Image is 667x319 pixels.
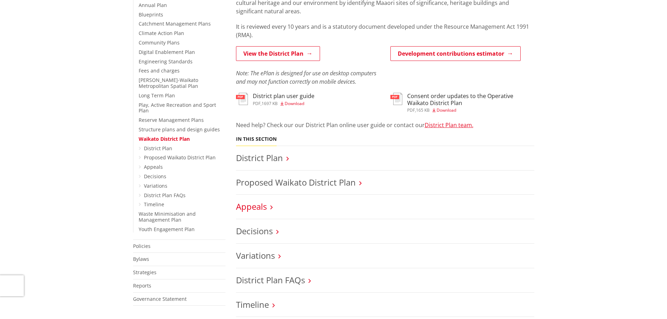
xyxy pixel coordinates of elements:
[253,93,314,99] h3: District plan user guide
[139,20,211,27] a: Catchment Management Plans
[236,121,534,129] p: Need help? Check our our District Plan online user guide or contact our
[139,30,184,36] a: Climate Action Plan
[144,173,166,180] a: Decisions
[144,192,186,199] a: District Plan FAQs
[139,39,180,46] a: Community Plans
[133,296,187,302] a: Governance Statement
[144,182,167,189] a: Variations
[262,100,278,106] span: 1697 KB
[407,93,534,106] h3: Consent order updates to the Operative Waikato District Plan
[390,46,521,61] a: Development contributions estimator
[236,176,356,188] a: Proposed Waikato District Plan
[144,154,216,161] a: Proposed Waikato District Plan
[236,22,534,39] p: It is reviewed every 10 years and is a statutory document developed under the Resource Management...
[139,2,167,8] a: Annual Plan
[139,11,163,18] a: Blueprints
[139,126,220,133] a: Structure plans and design guides
[139,58,193,65] a: Engineering Standards
[253,100,260,106] span: pdf
[139,102,216,114] a: Play, Active Recreation and Sport Plan
[236,274,305,286] a: District Plan FAQs
[133,269,157,276] a: Strategies
[236,225,273,237] a: Decisions
[133,282,151,289] a: Reports
[139,67,180,74] a: Fees and charges
[139,49,195,55] a: Digital Enablement Plan
[390,93,534,112] a: Consent order updates to the Operative Waikato District Plan pdf,165 KB Download
[144,201,164,208] a: Timeline
[236,152,283,164] a: District Plan
[139,77,198,89] a: [PERSON_NAME]-Waikato Metropolitan Spatial Plan
[133,243,151,249] a: Policies
[253,102,314,106] div: ,
[236,299,269,310] a: Timeline
[236,93,314,105] a: District plan user guide pdf,1697 KB Download
[236,93,248,105] img: document-pdf.svg
[425,121,473,129] a: District Plan team.
[139,210,196,223] a: Waste Minimisation and Management Plan
[139,92,175,99] a: Long Term Plan
[144,145,172,152] a: District Plan
[236,250,275,261] a: Variations
[236,69,376,85] em: Note: The ePlan is designed for use on desktop computers and may not function correctly on mobile...
[236,201,267,212] a: Appeals
[635,290,660,315] iframe: Messenger Launcher
[236,46,320,61] a: View the District Plan
[236,136,277,142] h5: In this section
[285,100,304,106] span: Download
[139,226,195,233] a: Youth Engagement Plan
[144,164,163,170] a: Appeals
[407,108,534,112] div: ,
[139,117,204,123] a: Reserve Management Plans
[139,136,190,142] a: Waikato District Plan
[416,107,430,113] span: 165 KB
[407,107,415,113] span: pdf
[133,256,149,262] a: Bylaws
[390,93,402,105] img: document-pdf.svg
[437,107,456,113] span: Download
